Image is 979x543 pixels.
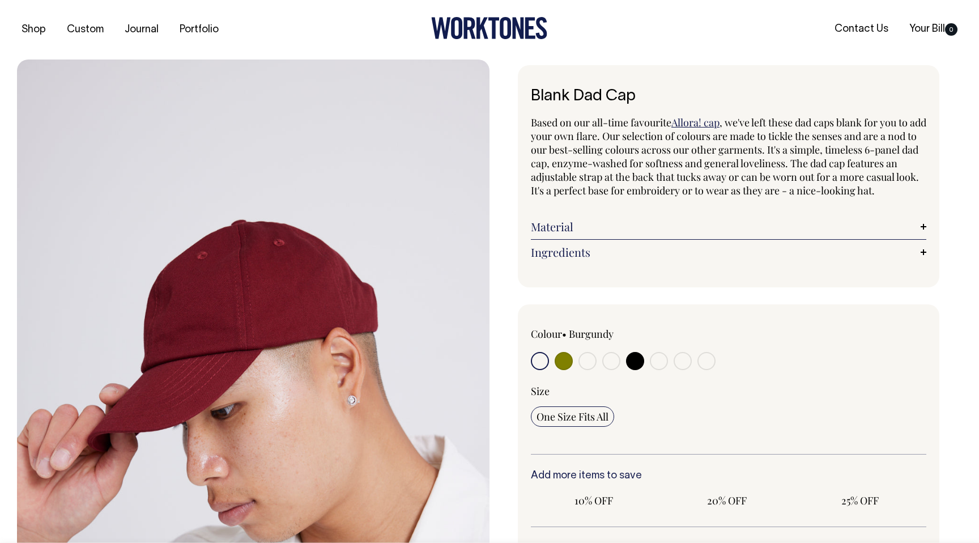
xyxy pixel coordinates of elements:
a: Shop [17,20,50,39]
a: Your Bill0 [905,20,962,39]
a: Ingredients [531,245,926,259]
a: Material [531,220,926,234]
a: Custom [62,20,108,39]
span: 20% OFF [670,494,785,507]
span: , we've left these dad caps blank for you to add your own flare. Our selection of colours are mad... [531,116,926,197]
div: Colour [531,327,689,341]
input: 25% OFF [797,490,923,511]
label: Burgundy [569,327,614,341]
span: One Size Fits All [537,410,608,423]
span: 10% OFF [537,494,652,507]
div: Size [531,384,926,398]
a: Portfolio [175,20,223,39]
input: 20% OFF [664,490,790,511]
h1: Blank Dad Cap [531,88,926,105]
input: One Size Fits All [531,406,614,427]
span: Based on our all-time favourite [531,116,671,129]
a: Allora! cap [671,116,720,129]
h6: Add more items to save [531,470,926,482]
span: • [562,327,567,341]
span: 0 [945,23,957,36]
input: 10% OFF [531,490,657,511]
a: Contact Us [830,20,893,39]
a: Journal [120,20,163,39]
span: 25% OFF [802,494,917,507]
